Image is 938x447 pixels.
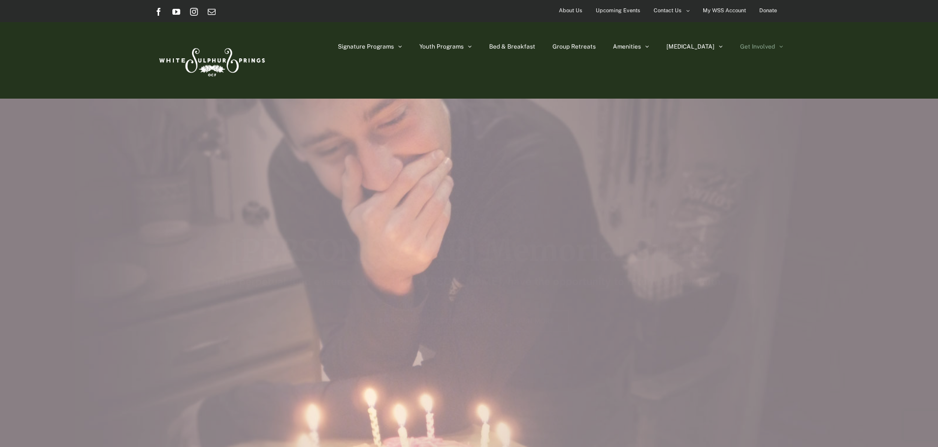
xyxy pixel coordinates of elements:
a: Instagram [190,8,198,16]
nav: Main Menu [338,22,783,71]
a: [MEDICAL_DATA] [666,22,723,71]
a: [PERSON_NAME]'s Story [362,310,478,332]
span: Signature Programs [338,44,394,50]
a: Get Involved [740,22,783,71]
span: About Us [559,3,582,18]
span: [MEDICAL_DATA] [666,44,715,50]
h2: [PERSON_NAME] Memorial Fund [229,233,709,268]
span: Bed & Breakfast [489,44,535,50]
span: Contact Us [654,3,682,18]
a: Amenities [613,22,649,71]
h3: This perpetual fund ensures others, like [PERSON_NAME], have the opportunity to return to their f... [215,275,723,288]
a: YouTube [172,8,180,16]
a: Facebook [155,8,163,16]
span: Learn More [510,317,554,325]
span: Amenities [613,44,641,50]
span: Group Retreats [552,44,596,50]
span: Youth Programs [419,44,464,50]
a: Youth Programs [419,22,472,71]
span: Get Involved [740,44,775,50]
a: Group Retreats [552,22,596,71]
a: Signature Programs [338,22,402,71]
a: Email [208,8,216,16]
span: Donate [759,3,777,18]
img: White Sulphur Springs Logo [155,37,268,83]
span: Upcoming Events [596,3,640,18]
a: Learn More [495,310,569,332]
span: [PERSON_NAME]'s Story [377,317,464,325]
a: Bed & Breakfast [489,22,535,71]
span: My WSS Account [703,3,746,18]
